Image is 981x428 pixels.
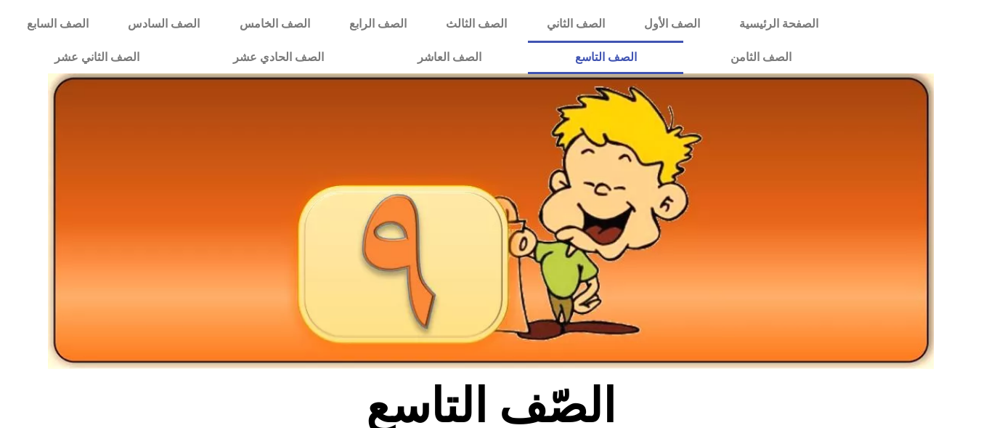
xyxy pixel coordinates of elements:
a: الصف الثاني [527,7,624,41]
a: الصف الثامن [683,41,838,74]
a: الصف الحادي عشر [186,41,370,74]
a: الصف الثاني عشر [7,41,186,74]
a: الصف الأول [624,7,720,41]
a: الصف التاسع [528,41,683,74]
a: الصف السابع [7,7,108,41]
a: الصفحة الرئيسية [720,7,838,41]
a: الصف العاشر [370,41,528,74]
a: الصف الخامس [220,7,330,41]
a: الصف الثالث [426,7,526,41]
a: الصف السادس [108,7,219,41]
a: الصف الرابع [330,7,426,41]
